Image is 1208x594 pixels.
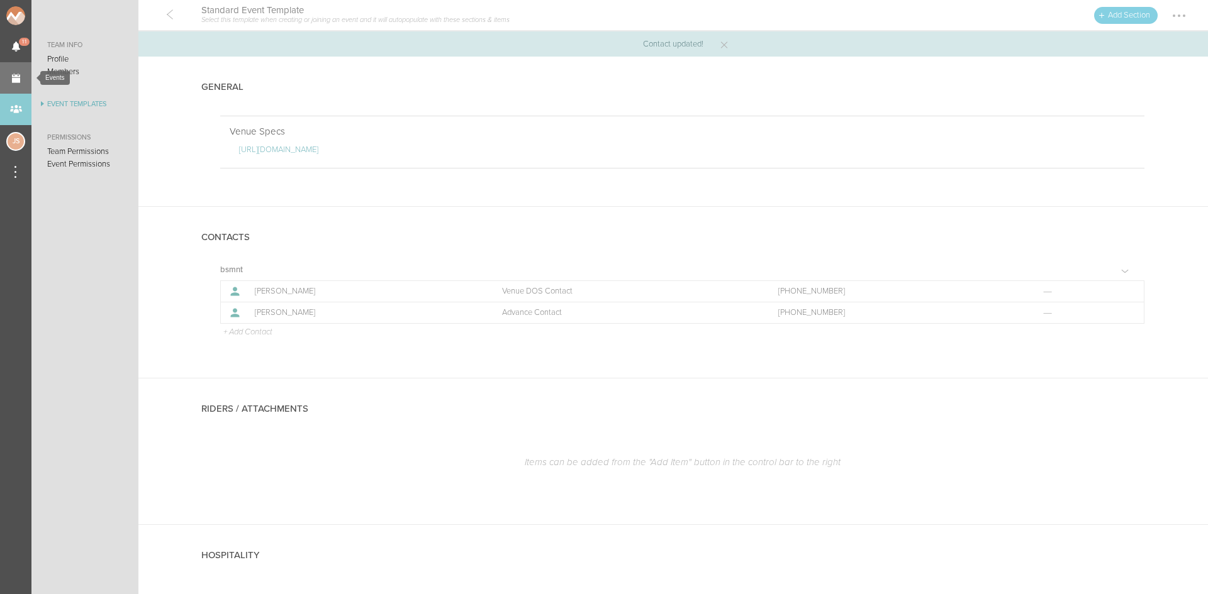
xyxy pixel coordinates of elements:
a: Team Info [31,38,138,53]
h4: General [201,82,243,92]
p: Advance Contact [502,307,750,317]
p: Venue Specs [230,126,1135,137]
h5: bsmnt [220,266,243,274]
a: [URL][DOMAIN_NAME] [239,145,318,155]
img: NOMAD [6,6,77,25]
a: Members [31,65,138,78]
div: Jessica Smith [6,132,25,151]
h4: Contacts [201,232,250,243]
a: Team Permissions [31,145,138,158]
p: [PERSON_NAME] [255,287,474,297]
a: Profile [31,53,138,65]
p: Items can be added from the "Add Item" button in the control bar to the right [220,456,1144,468]
p: [PERSON_NAME] [255,308,474,318]
a: Permissions [31,130,138,145]
span: Add Section [1108,10,1150,20]
h4: Standard Event Template [201,4,510,16]
p: Select this template when creating or joining an event and it will autopopulate with these sectio... [201,16,510,25]
p: + Add Contact [222,327,272,338]
a: Event Templates [31,97,138,112]
p: Venue DOS Contact [502,286,750,296]
p: Contact updated! [643,40,703,48]
a: [PHONE_NUMBER] [778,286,1015,296]
h4: Hospitality [201,550,259,561]
a: [PHONE_NUMBER] [778,307,1015,317]
h4: Riders / Attachments [201,404,308,414]
span: 11 [19,38,30,46]
a: Event Permissions [31,158,138,170]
